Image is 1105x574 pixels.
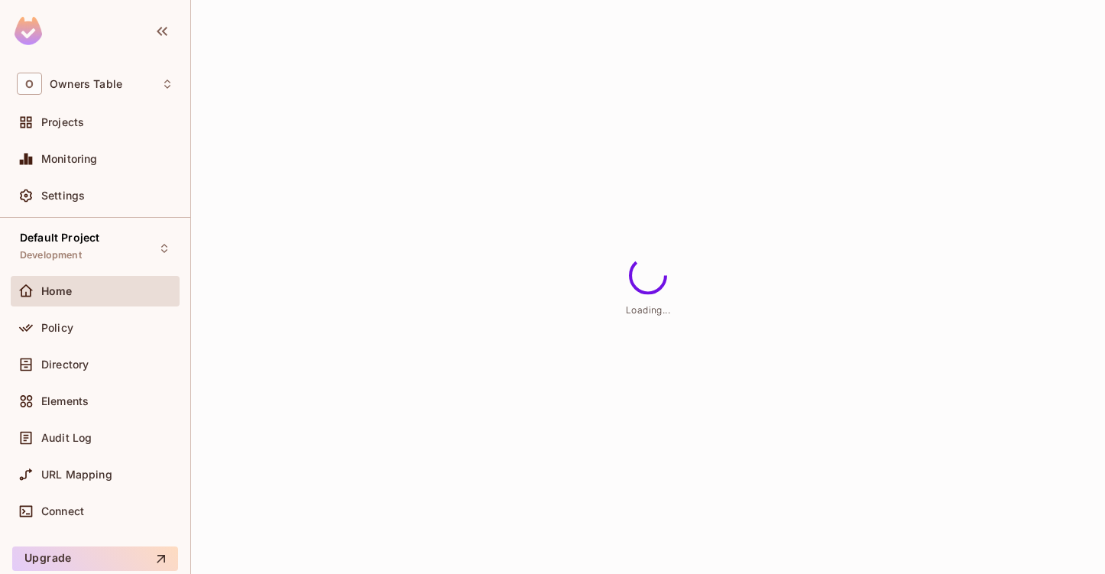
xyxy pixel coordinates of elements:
span: Settings [41,190,85,202]
span: Workspace: Owners Table [50,78,122,90]
span: Audit Log [41,432,92,444]
span: Default Project [20,232,99,244]
span: Directory [41,358,89,371]
span: Home [41,285,73,297]
img: SReyMgAAAABJRU5ErkJggg== [15,17,42,45]
span: O [17,73,42,95]
button: Upgrade [12,546,178,571]
span: Elements [41,395,89,407]
span: Projects [41,116,84,128]
span: Development [20,249,82,261]
span: Policy [41,322,73,334]
span: Loading... [626,303,670,315]
span: URL Mapping [41,469,112,481]
span: Connect [41,505,84,517]
span: Monitoring [41,153,98,165]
